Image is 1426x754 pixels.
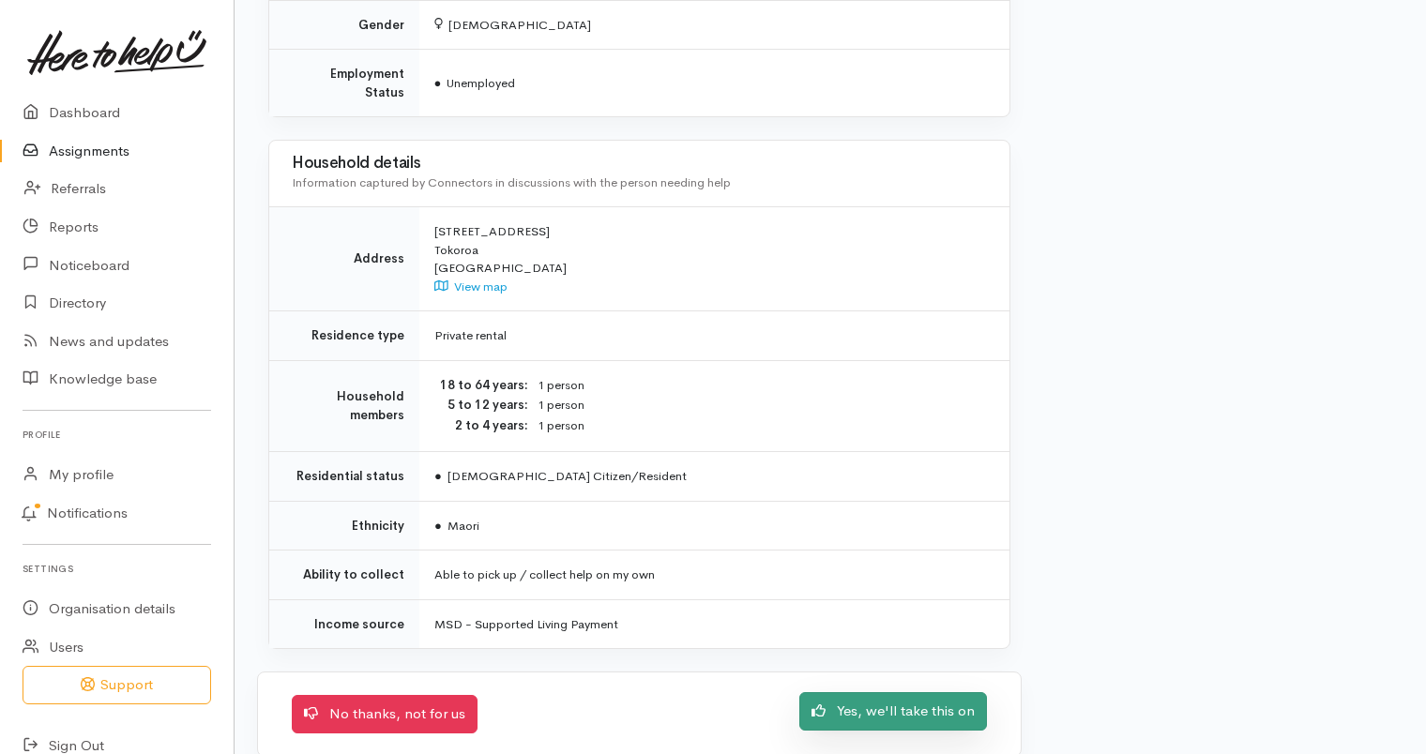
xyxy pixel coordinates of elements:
dd: 1 person [538,376,987,396]
h6: Profile [23,422,211,447]
span: [DEMOGRAPHIC_DATA] Citizen/Resident [434,468,687,484]
h6: Settings [23,556,211,581]
div: [STREET_ADDRESS] Tokoroa [GEOGRAPHIC_DATA] [434,222,987,295]
td: Household members [269,360,419,451]
td: Residential status [269,452,419,502]
dt: 18 to 64 years [434,376,528,395]
td: Residence type [269,311,419,361]
span: Maori [434,518,479,534]
td: Private rental [419,311,1009,361]
span: ● [434,468,442,484]
a: View map [434,279,508,294]
dd: 1 person [538,396,987,415]
dd: 1 person [538,416,987,436]
dt: 2 to 4 years [434,416,528,435]
dt: 5 to 12 years [434,396,528,415]
td: Address [269,207,419,311]
td: Ethnicity [269,501,419,550]
span: ● [434,75,442,91]
td: Ability to collect [269,550,419,600]
span: ● [434,518,442,534]
h3: Household details [292,155,987,173]
td: Income source [269,599,419,648]
span: Information captured by Connectors in discussions with the person needing help [292,174,731,190]
td: Employment Status [269,50,419,117]
td: MSD - Supported Living Payment [419,599,1009,648]
td: Able to pick up / collect help on my own [419,550,1009,600]
a: No thanks, not for us [292,695,478,733]
span: [DEMOGRAPHIC_DATA] [434,17,592,33]
button: Support [23,666,211,704]
a: Yes, we'll take this on [799,692,987,731]
span: Unemployed [434,75,516,91]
